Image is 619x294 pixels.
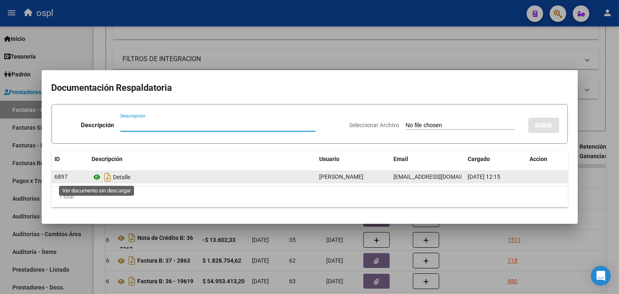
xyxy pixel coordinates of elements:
datatable-header-cell: Cargado [465,150,527,168]
datatable-header-cell: Descripción [89,150,316,168]
span: [DATE] 12:15 [468,173,501,180]
span: 6897 [55,173,68,180]
p: Descripción [81,121,114,130]
div: Open Intercom Messenger [591,266,611,286]
div: 1 total [52,187,568,207]
span: Cargado [468,156,490,162]
span: [EMAIL_ADDRESS][DOMAIN_NAME] [394,173,485,180]
span: [PERSON_NAME] [320,173,364,180]
datatable-header-cell: Usuario [316,150,391,168]
span: Descripción [92,156,123,162]
datatable-header-cell: Email [391,150,465,168]
span: SUBIR [535,122,553,129]
span: Accion [530,156,548,162]
i: Descargar documento [103,171,113,184]
datatable-header-cell: ID [52,150,89,168]
datatable-header-cell: Accion [527,150,568,168]
span: ID [55,156,60,162]
span: Usuario [320,156,340,162]
div: Detalle [92,171,313,184]
span: Email [394,156,409,162]
span: Seleccionar Archivo [350,122,400,128]
h2: Documentación Respaldatoria [52,80,568,96]
button: SUBIR [528,118,559,133]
